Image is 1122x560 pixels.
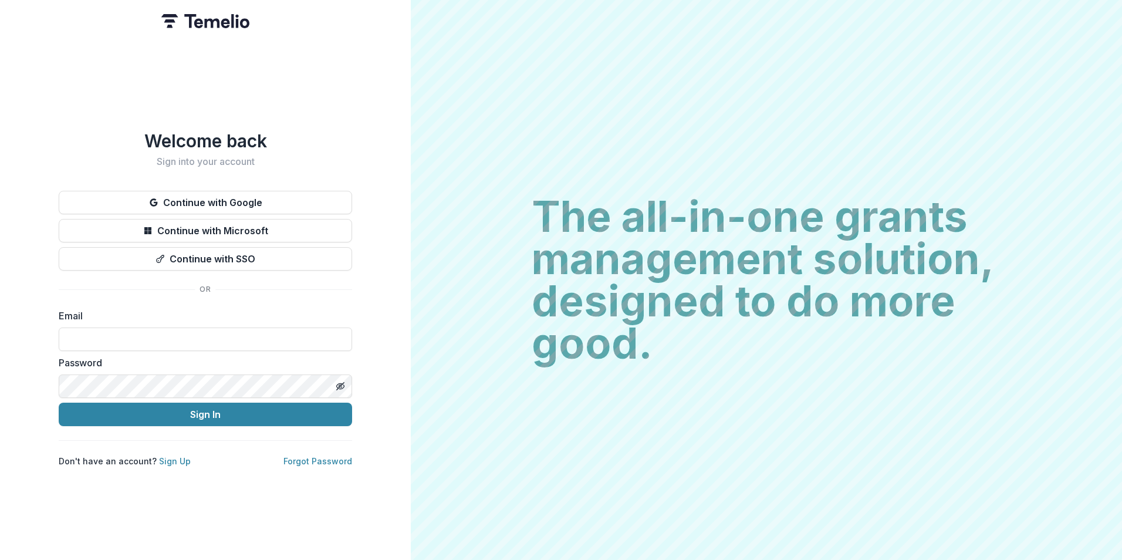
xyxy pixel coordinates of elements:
p: Don't have an account? [59,455,191,467]
button: Sign In [59,403,352,426]
button: Toggle password visibility [331,377,350,396]
label: Email [59,309,345,323]
a: Sign Up [159,456,191,466]
button: Continue with Google [59,191,352,214]
a: Forgot Password [283,456,352,466]
img: Temelio [161,14,249,28]
h2: Sign into your account [59,156,352,167]
button: Continue with Microsoft [59,219,352,242]
button: Continue with SSO [59,247,352,271]
label: Password [59,356,345,370]
h1: Welcome back [59,130,352,151]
